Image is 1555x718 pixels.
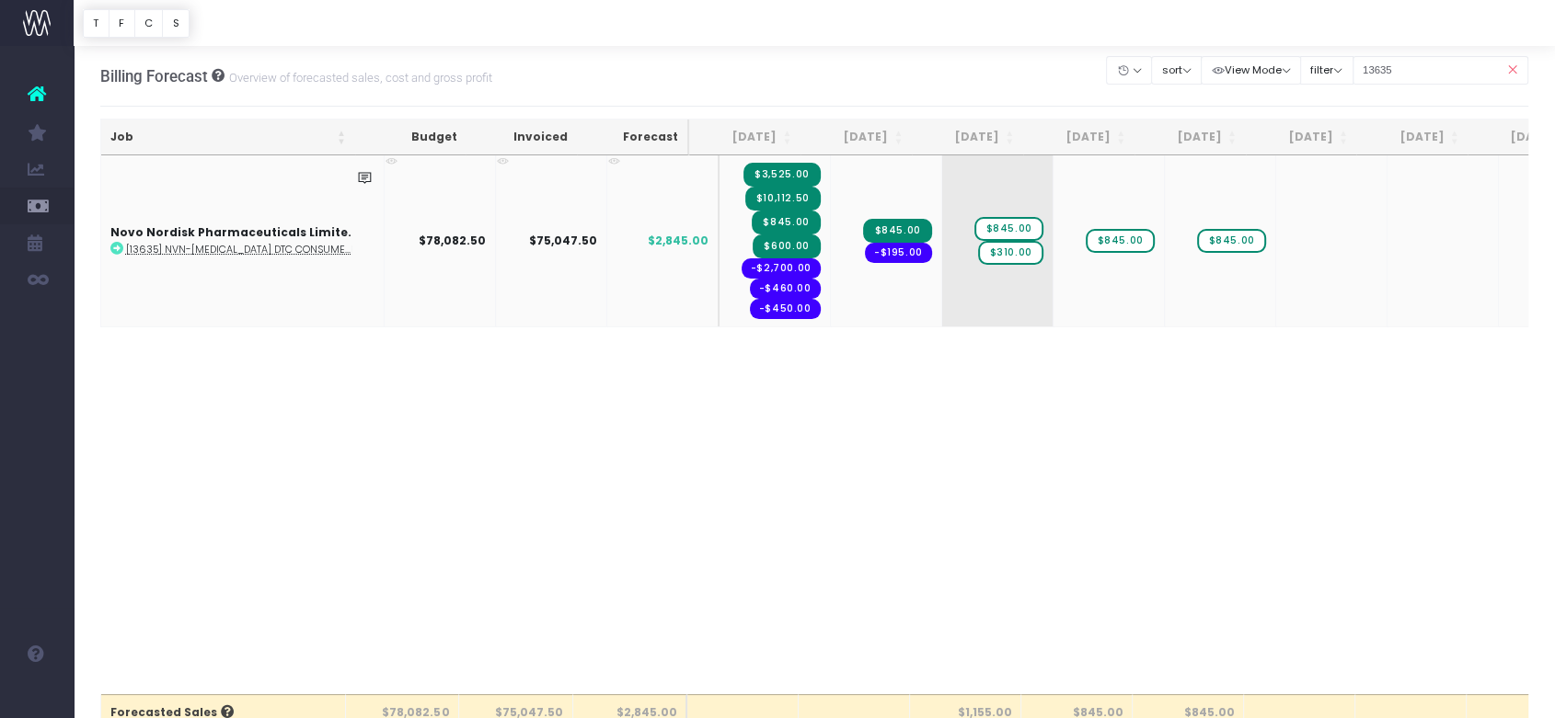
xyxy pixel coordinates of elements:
[126,243,374,256] abbr: [13635] NVN-Wegovy DTC Consumer Website
[529,233,597,248] strong: $75,047.50
[162,9,190,38] button: S
[648,233,708,249] span: $2,845.00
[1086,229,1154,253] span: wayahead Sales Forecast Item
[100,67,208,85] span: Billing Forecast
[101,120,355,155] th: Job: activate to sort column ascending
[863,219,931,243] span: Streamtime Invoice: INV-5081 – [13635] NVN-Wegovy DTC Consumer Website - Hosting & Maintenance
[1023,120,1135,155] th: Nov 25: activate to sort column ascending
[110,224,359,240] strong: Novo Nordisk Pharmaceuticals Limite...
[745,187,821,211] span: Streamtime Invoice: INV-5013 – [13635] NVN-Wegovy DTC Consumer Website
[23,681,51,709] img: images/default_profile_image.png
[466,120,577,155] th: Invoiced
[750,279,821,299] span: Streamtime order: PO11792 – Neromotion
[752,211,820,234] span: Streamtime Invoice: INV-5014 – [13635] NVN-Wegovy DTC Consumer Website - Hosting & Maintenance
[978,241,1042,265] span: wayahead Sales Forecast Item
[1246,120,1357,155] th: Jan 26: activate to sort column ascending
[974,217,1042,241] span: wayahead Sales Forecast Item
[1135,120,1246,155] th: Dec 25: activate to sort column ascending
[1300,56,1353,85] button: filter
[801,120,912,155] th: Sep 25: activate to sort column ascending
[1356,120,1468,155] th: Feb 26: activate to sort column ascending
[134,9,164,38] button: C
[750,299,821,319] span: Streamtime order: PO11833 – Neromotion
[109,9,135,38] button: F
[743,163,820,187] span: Streamtime Invoice: INV-5012 – [13635] NVN-Wegovy DTC Consumer Website
[101,155,385,326] td: :
[225,67,492,85] small: Overview of forecasted sales, cost and gross profit
[1197,229,1265,253] span: wayahead Sales Forecast Item
[1353,56,1529,85] input: Search...
[865,243,932,263] span: Streamtime order: PO11872 – Neromotion
[742,258,821,279] span: Streamtime order: PO11766 – Neromotion
[912,120,1023,155] th: Oct 25: activate to sort column ascending
[419,233,486,248] strong: $78,082.50
[1201,56,1301,85] button: View Mode
[1151,56,1202,85] button: sort
[83,9,109,38] button: T
[689,120,801,155] th: Aug 25: activate to sort column ascending
[753,234,820,258] span: Streamtime Invoice: INV-5015 – [13635] NVN-Wegovy DTC Consumer Website
[83,9,190,38] div: Vertical button group
[577,120,689,155] th: Forecast
[355,120,466,155] th: Budget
